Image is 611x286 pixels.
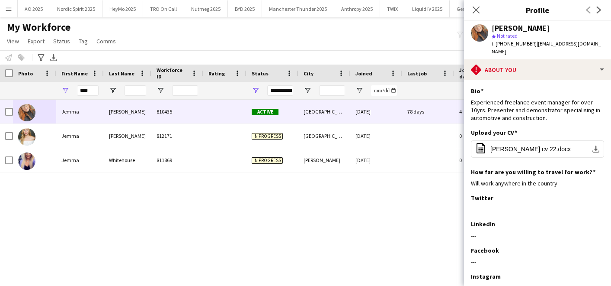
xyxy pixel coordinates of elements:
[371,85,397,96] input: Joined Filter Input
[53,37,70,45] span: Status
[464,4,611,16] h3: Profile
[104,124,151,148] div: [PERSON_NAME]
[151,100,203,123] div: 810435
[350,100,402,123] div: [DATE]
[172,85,198,96] input: Workforce ID Filter Input
[298,124,350,148] div: [GEOGRAPHIC_DATA]
[454,148,510,172] div: 0
[471,258,604,266] div: ---
[48,52,59,63] app-action-btn: Export XLSX
[298,148,350,172] div: [PERSON_NAME]
[262,0,334,17] button: Manchester Thunder 2025
[490,146,571,153] span: [PERSON_NAME] cv 22.docx
[125,85,146,96] input: Last Name Filter Input
[7,37,19,45] span: View
[319,85,345,96] input: City Filter Input
[50,36,74,47] a: Status
[7,21,70,34] span: My Workforce
[157,67,188,80] span: Workforce ID
[18,104,35,121] img: Jemma Jenkinson
[471,179,604,187] div: Will work anywhere in the country
[102,0,143,17] button: HeyMo 2025
[471,168,595,176] h3: How far are you willing to travel for work?
[77,85,99,96] input: First Name Filter Input
[3,36,22,47] a: View
[36,52,46,63] app-action-btn: Advanced filters
[380,0,405,17] button: TWIX
[407,70,427,77] span: Last job
[18,128,35,146] img: Jemma Weil
[304,87,311,94] button: Open Filter Menu
[104,148,151,172] div: Whitehouse
[459,67,495,80] span: Jobs (last 90 days)
[355,70,372,77] span: Joined
[75,36,91,47] a: Tag
[28,37,45,45] span: Export
[50,0,102,17] button: Nordic Spirit 2025
[471,87,483,95] h3: Bio
[471,98,604,122] div: Experienced freelance event manager for over 10yrs. Presenter and demonstrator specialising in au...
[355,87,363,94] button: Open Filter Menu
[151,148,203,172] div: 811869
[454,100,510,123] div: 4
[471,194,493,202] h3: Twitter
[471,220,495,228] h3: LinkedIn
[252,87,259,94] button: Open Filter Menu
[143,0,184,17] button: TRO On Call
[471,232,604,240] div: ---
[18,70,33,77] span: Photo
[464,59,611,80] div: About you
[471,129,517,136] h3: Upload your CV
[454,124,510,148] div: 0
[96,37,116,45] span: Comms
[304,70,313,77] span: City
[18,153,35,170] img: Jemma Whitehouse
[497,32,518,39] span: Not rated
[61,87,69,94] button: Open Filter Menu
[184,0,228,17] button: Nutmeg 2025
[492,40,601,55] span: | [EMAIL_ADDRESS][DOMAIN_NAME]
[252,109,278,115] span: Active
[56,148,104,172] div: Jemma
[492,40,537,47] span: t. [PHONE_NUMBER]
[157,87,164,94] button: Open Filter Menu
[104,100,151,123] div: [PERSON_NAME]
[492,24,550,32] div: [PERSON_NAME]
[208,70,225,77] span: Rating
[61,70,88,77] span: First Name
[18,0,50,17] button: AO 2025
[56,100,104,123] div: Jemma
[450,0,493,17] button: Genesis 2025
[151,124,203,148] div: 812171
[24,36,48,47] a: Export
[402,100,454,123] div: 78 days
[109,87,117,94] button: Open Filter Menu
[350,148,402,172] div: [DATE]
[228,0,262,17] button: BYD 2025
[350,124,402,148] div: [DATE]
[405,0,450,17] button: Liquid IV 2025
[471,140,604,158] button: [PERSON_NAME] cv 22.docx
[252,133,283,140] span: In progress
[334,0,380,17] button: Anthropy 2025
[471,247,499,254] h3: Facebook
[252,157,283,164] span: In progress
[298,100,350,123] div: [GEOGRAPHIC_DATA]
[471,273,501,280] h3: Instagram
[56,124,104,148] div: Jemma
[471,205,604,213] div: ---
[93,36,119,47] a: Comms
[109,70,134,77] span: Last Name
[252,70,269,77] span: Status
[79,37,88,45] span: Tag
